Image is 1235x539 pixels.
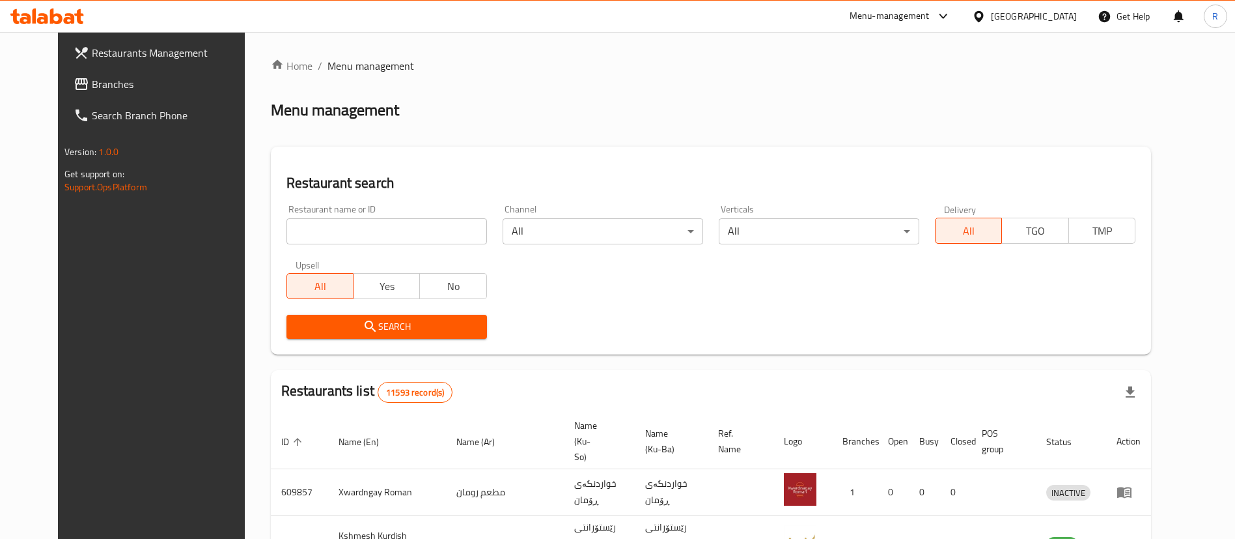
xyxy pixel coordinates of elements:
[98,143,118,160] span: 1.0.0
[850,8,930,24] div: Menu-management
[271,469,328,516] td: 609857
[296,260,320,269] label: Upsell
[63,37,264,68] a: Restaurants Management
[92,108,254,123] span: Search Branch Phone
[1117,484,1141,500] div: Menu
[719,218,919,244] div: All
[878,469,909,516] td: 0
[286,315,487,339] button: Search
[940,414,971,469] th: Closed
[832,469,878,516] td: 1
[645,426,692,457] span: Name (Ku-Ba)
[1068,218,1135,244] button: TMP
[773,414,832,469] th: Logo
[378,386,452,399] span: 11593 record(s)
[1074,222,1130,240] span: TMP
[271,100,399,121] h2: Menu management
[982,426,1020,457] span: POS group
[446,469,564,516] td: مطعم رومان
[944,205,977,214] label: Delivery
[1007,222,1063,240] span: TGO
[359,277,415,296] span: Yes
[353,273,420,299] button: Yes
[92,76,254,92] span: Branches
[718,426,758,457] span: Ref. Name
[1046,486,1090,501] span: INACTIVE
[564,469,635,516] td: خواردنگەی ڕۆمان
[64,143,96,160] span: Version:
[328,469,446,516] td: Xwardngay Roman
[1212,9,1218,23] span: R
[63,100,264,131] a: Search Branch Phone
[1046,434,1089,450] span: Status
[909,414,940,469] th: Busy
[292,277,348,296] span: All
[64,166,124,182] span: Get support on:
[909,469,940,516] td: 0
[281,434,306,450] span: ID
[574,418,619,465] span: Name (Ku-So)
[281,381,453,403] h2: Restaurants list
[286,173,1135,193] h2: Restaurant search
[64,179,147,196] a: Support.OpsPlatform
[456,434,512,450] span: Name (Ar)
[941,222,997,240] span: All
[832,414,878,469] th: Branches
[286,273,354,299] button: All
[271,58,1151,74] nav: breadcrumb
[503,218,703,244] div: All
[784,473,816,506] img: Xwardngay Roman
[339,434,396,450] span: Name (En)
[635,469,708,516] td: خواردنگەی ڕۆمان
[92,45,254,61] span: Restaurants Management
[286,218,487,244] input: Search for restaurant name or ID..
[1115,377,1146,408] div: Export file
[991,9,1077,23] div: [GEOGRAPHIC_DATA]
[1106,414,1151,469] th: Action
[318,58,322,74] li: /
[271,58,312,74] a: Home
[935,218,1002,244] button: All
[425,277,481,296] span: No
[878,414,909,469] th: Open
[297,319,477,335] span: Search
[378,382,452,403] div: Total records count
[63,68,264,100] a: Branches
[940,469,971,516] td: 0
[419,273,486,299] button: No
[327,58,414,74] span: Menu management
[1001,218,1068,244] button: TGO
